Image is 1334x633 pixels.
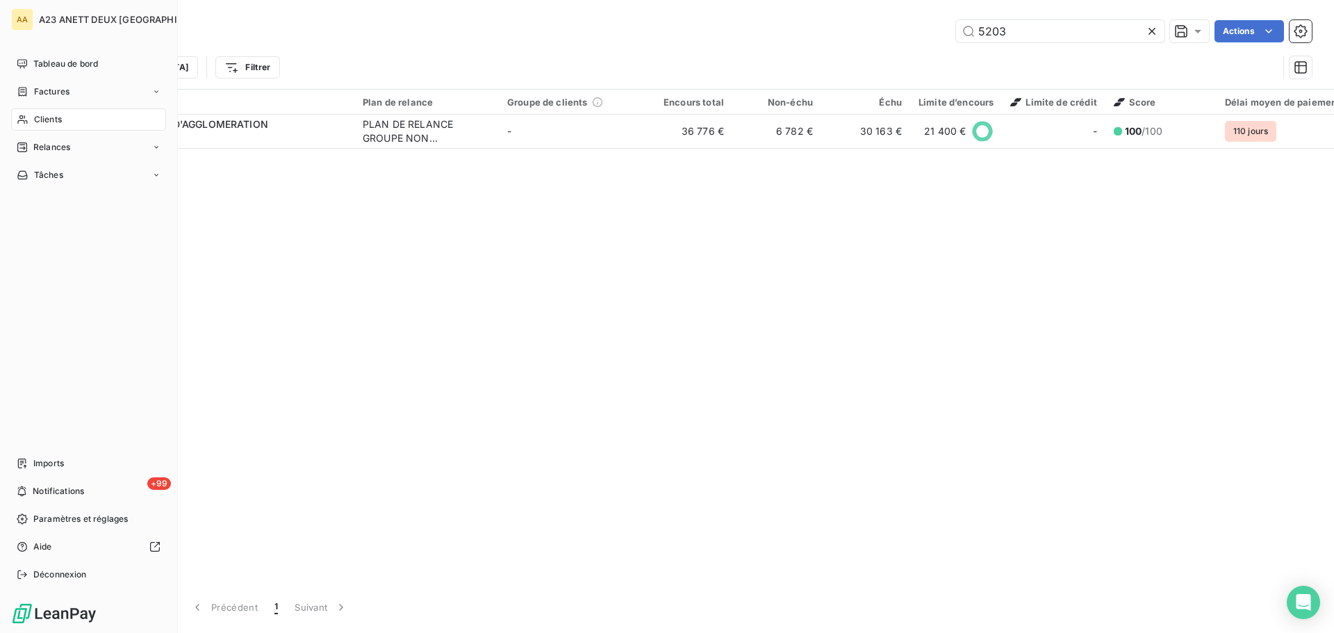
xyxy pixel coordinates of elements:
[11,164,166,186] a: Tâches
[34,169,63,181] span: Tâches
[1093,124,1097,138] span: -
[96,118,268,130] span: COMMUNAUTE D'AGGLOMERATION
[33,457,64,470] span: Imports
[919,97,994,108] div: Limite d’encours
[11,53,166,75] a: Tableau de bord
[507,97,588,108] span: Groupe de clients
[741,97,813,108] div: Non-échu
[821,115,910,148] td: 30 163 €
[830,97,902,108] div: Échu
[215,56,279,79] button: Filtrer
[1125,124,1162,138] span: /100
[507,125,511,137] span: -
[732,115,821,148] td: 6 782 €
[33,541,52,553] span: Aide
[34,85,69,98] span: Factures
[286,593,356,622] button: Suivant
[1214,20,1284,42] button: Actions
[33,485,84,498] span: Notifications
[33,141,70,154] span: Relances
[33,58,98,70] span: Tableau de bord
[652,97,724,108] div: Encours total
[956,20,1164,42] input: Rechercher
[11,81,166,103] a: Factures
[363,117,491,145] div: PLAN DE RELANCE GROUPE NON AUTOMATIQUE
[1287,586,1320,619] div: Open Intercom Messenger
[643,115,732,148] td: 36 776 €
[96,131,346,145] span: C230520300
[363,97,491,108] div: Plan de relance
[266,593,286,622] button: 1
[11,108,166,131] a: Clients
[1225,121,1276,142] span: 110 jours
[33,568,87,581] span: Déconnexion
[11,452,166,475] a: Imports
[11,136,166,158] a: Relances
[147,477,171,490] span: +99
[1010,97,1096,108] span: Limite de crédit
[11,508,166,530] a: Paramètres et réglages
[182,593,266,622] button: Précédent
[274,600,278,614] span: 1
[33,513,128,525] span: Paramètres et réglages
[11,8,33,31] div: AA
[39,14,215,25] span: A23 ANETT DEUX [GEOGRAPHIC_DATA]
[1114,97,1156,108] span: Score
[11,602,97,625] img: Logo LeanPay
[11,536,166,558] a: Aide
[34,113,62,126] span: Clients
[1125,125,1142,137] span: 100
[924,124,966,138] span: 21 400 €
